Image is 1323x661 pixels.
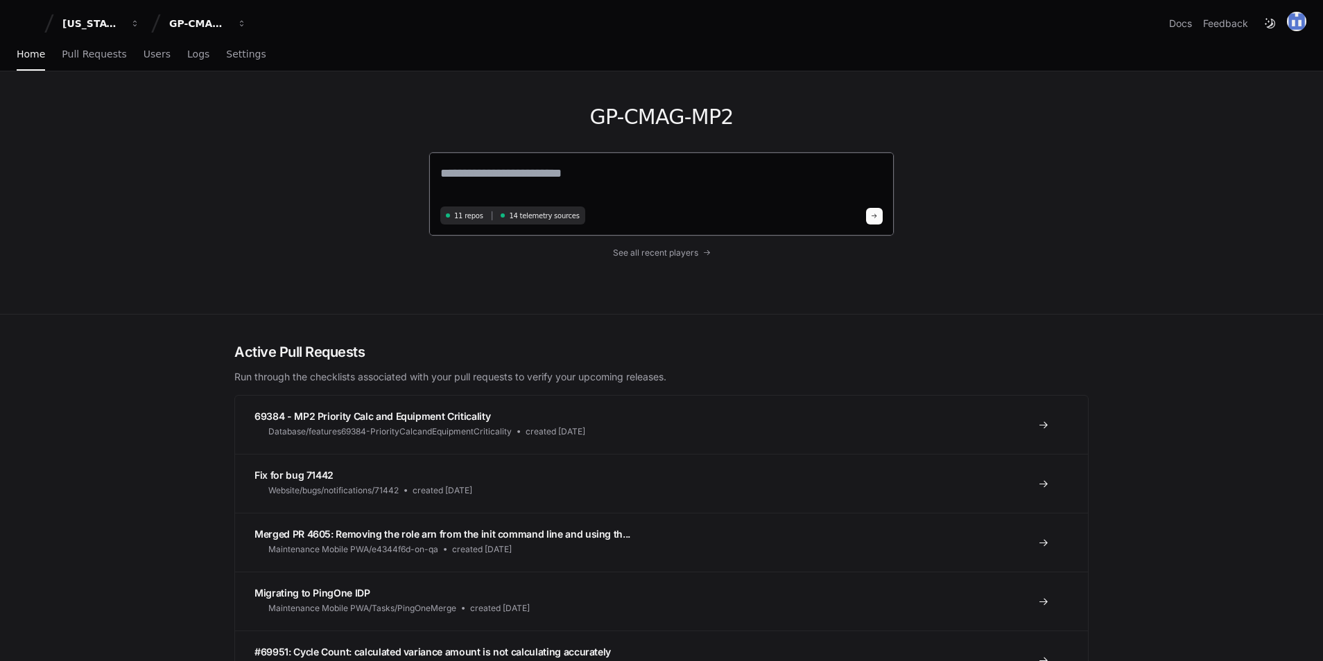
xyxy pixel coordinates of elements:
img: 174426149 [1287,12,1306,31]
span: Home [17,50,45,58]
span: Database/features69384-PriorityCalcandEquipmentCriticality [268,426,512,437]
span: 69384 - MP2 Priority Calc and Equipment Criticality [254,410,490,422]
span: created [DATE] [452,544,512,555]
a: Home [17,39,45,71]
span: Users [144,50,171,58]
span: created [DATE] [470,603,530,614]
span: Logs [187,50,209,58]
div: [US_STATE] Pacific [62,17,122,30]
span: created [DATE] [526,426,585,437]
span: Merged PR 4605: Removing the role arn from the init command line and using th... [254,528,630,540]
span: Migrating to PingOne IDP [254,587,370,599]
a: Logs [187,39,209,71]
span: #69951: Cycle Count: calculated variance amount is not calculating accurately [254,646,611,658]
a: Merged PR 4605: Removing the role arn from the init command line and using th...Maintenance Mobil... [235,513,1088,572]
span: 14 telemetry sources [509,211,579,221]
div: GP-CMAG-MP2 [169,17,229,30]
span: Website/bugs/notifications/71442 [268,485,399,496]
span: Maintenance Mobile PWA/Tasks/PingOneMerge [268,603,456,614]
a: 69384 - MP2 Priority Calc and Equipment CriticalityDatabase/features69384-PriorityCalcandEquipmen... [235,396,1088,454]
h2: Active Pull Requests [234,342,1089,362]
span: 11 repos [454,211,483,221]
button: Feedback [1203,17,1248,30]
a: Users [144,39,171,71]
a: Pull Requests [62,39,126,71]
a: Settings [226,39,266,71]
span: Settings [226,50,266,58]
button: GP-CMAG-MP2 [164,11,252,36]
a: Docs [1169,17,1192,30]
p: Run through the checklists associated with your pull requests to verify your upcoming releases. [234,370,1089,384]
span: Fix for bug 71442 [254,469,334,481]
span: Maintenance Mobile PWA/e4344f6d-on-qa [268,544,438,555]
span: See all recent players [613,247,698,258]
span: Pull Requests [62,50,126,58]
a: Fix for bug 71442Website/bugs/notifications/71442created [DATE] [235,454,1088,513]
a: Migrating to PingOne IDPMaintenance Mobile PWA/Tasks/PingOneMergecreated [DATE] [235,572,1088,631]
span: created [DATE] [413,485,472,496]
h1: GP-CMAG-MP2 [429,105,894,130]
button: [US_STATE] Pacific [57,11,146,36]
a: See all recent players [429,247,894,258]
